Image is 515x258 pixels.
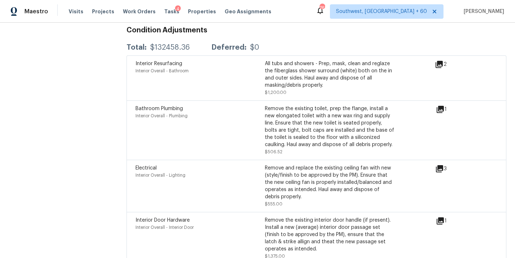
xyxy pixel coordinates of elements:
[319,4,325,12] div: 762
[135,173,185,177] span: Interior Overall - Lighting
[135,106,183,111] span: Bathroom Plumbing
[69,8,83,15] span: Visits
[135,166,157,171] span: Electrical
[135,225,194,230] span: Interior Overall - Interior Door
[127,44,147,51] div: Total:
[250,44,259,51] div: $0
[265,164,394,200] div: Remove and replace the existing ceiling fan with new (style/finish to be approved by the PM). Ens...
[225,8,271,15] span: Geo Assignments
[24,8,48,15] span: Maestro
[435,60,470,69] div: 2
[336,8,427,15] span: Southwest, [GEOGRAPHIC_DATA] + 60
[436,217,470,225] div: 1
[150,44,190,51] div: $132458.36
[164,9,179,14] span: Tasks
[265,202,282,206] span: $555.00
[461,8,504,15] span: [PERSON_NAME]
[135,114,188,118] span: Interior Overall - Plumbing
[265,217,394,253] div: Remove the existing interior door handle (if present). Install a new (average) interior door pass...
[175,5,181,13] div: 4
[265,60,394,89] div: All tubs and showers - Prep, mask, clean and reglaze the fiberglass shower surround (white) both ...
[188,8,216,15] span: Properties
[265,105,394,148] div: Remove the existing toilet, prep the flange, install a new elongated toilet with a new wax ring a...
[92,8,114,15] span: Projects
[211,44,247,51] div: Deferred:
[135,61,182,66] span: Interior Resurfacing
[435,164,470,173] div: 3
[436,105,470,114] div: 1
[265,150,282,154] span: $506.52
[135,218,190,223] span: Interior Door Hardware
[265,90,286,95] span: $1,200.00
[123,8,156,15] span: Work Orders
[135,69,189,73] span: Interior Overall - Bathroom
[127,27,506,34] h3: Condition Adjustments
